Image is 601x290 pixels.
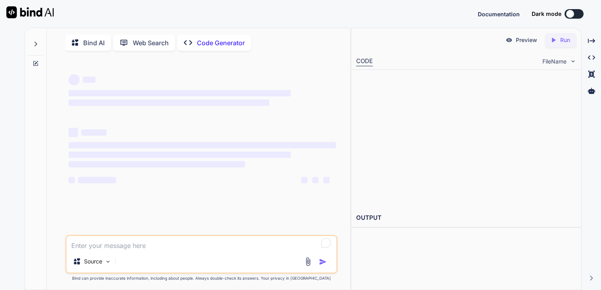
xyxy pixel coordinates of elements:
[69,128,78,137] span: ‌
[6,6,54,18] img: Bind AI
[83,77,95,83] span: ‌
[570,58,576,65] img: chevron down
[356,57,373,66] div: CODE
[65,275,338,281] p: Bind can provide inaccurate information, including about people. Always double-check its answers....
[312,177,319,183] span: ‌
[532,10,561,18] span: Dark mode
[478,11,520,17] span: Documentation
[516,36,537,44] p: Preview
[560,36,570,44] p: Run
[78,177,116,183] span: ‌
[81,129,107,136] span: ‌
[197,38,245,48] p: Code Generator
[133,38,169,48] p: Web Search
[67,236,336,250] textarea: To enrich screen reader interactions, please activate Accessibility in Grammarly extension settings
[542,58,567,65] span: FileName
[323,177,330,183] span: ‌
[69,142,336,148] span: ‌
[351,209,581,227] h2: OUTPUT
[69,74,80,85] span: ‌
[319,258,327,266] img: icon
[69,100,269,106] span: ‌
[69,152,290,158] span: ‌
[506,36,513,44] img: preview
[83,38,105,48] p: Bind AI
[301,177,307,183] span: ‌
[69,161,245,167] span: ‌
[69,177,75,183] span: ‌
[84,257,102,265] p: Source
[69,90,290,96] span: ‌
[303,257,313,266] img: attachment
[105,258,111,265] img: Pick Models
[478,10,520,18] button: Documentation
